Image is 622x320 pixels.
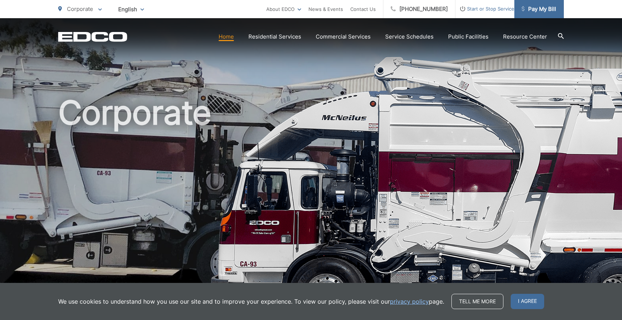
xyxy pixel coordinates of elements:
a: Public Facilities [448,32,489,41]
a: Home [219,32,234,41]
a: Service Schedules [385,32,434,41]
a: Contact Us [350,5,376,13]
a: News & Events [308,5,343,13]
a: EDCD logo. Return to the homepage. [58,32,127,42]
a: privacy policy [390,297,429,306]
p: We use cookies to understand how you use our site and to improve your experience. To view our pol... [58,297,444,306]
a: Residential Services [248,32,301,41]
a: Tell me more [451,294,503,309]
span: English [113,3,149,16]
a: About EDCO [266,5,301,13]
span: I agree [511,294,544,309]
a: Commercial Services [316,32,371,41]
a: Resource Center [503,32,547,41]
span: Corporate [67,5,93,12]
span: Pay My Bill [522,5,556,13]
